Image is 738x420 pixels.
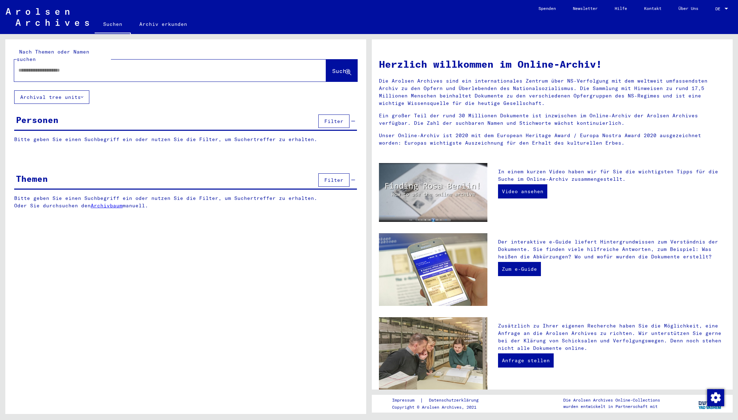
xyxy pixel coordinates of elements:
[16,172,48,185] div: Themen
[715,6,723,11] span: DE
[318,173,350,187] button: Filter
[498,353,554,368] a: Anfrage stellen
[324,118,343,124] span: Filter
[379,132,726,147] p: Unser Online-Archiv ist 2020 mit dem European Heritage Award / Europa Nostra Award 2020 ausgezeic...
[392,404,487,410] p: Copyright © Arolsen Archives, 2021
[498,262,541,276] a: Zum e-Guide
[563,403,660,410] p: wurden entwickelt in Partnerschaft mit
[14,90,89,104] button: Archival tree units
[379,77,726,107] p: Die Arolsen Archives sind ein internationales Zentrum über NS-Verfolgung mit dem weltweit umfasse...
[324,177,343,183] span: Filter
[131,16,196,33] a: Archiv erkunden
[498,168,726,183] p: In einem kurzen Video haben wir für Sie die wichtigsten Tipps für die Suche im Online-Archiv zusa...
[392,397,420,404] a: Impressum
[379,317,487,390] img: inquiries.jpg
[498,184,547,198] a: Video ansehen
[17,49,89,62] mat-label: Nach Themen oder Namen suchen
[91,202,123,209] a: Archivbaum
[16,113,58,126] div: Personen
[423,397,487,404] a: Datenschutzerklärung
[95,16,131,34] a: Suchen
[6,8,89,26] img: Arolsen_neg.svg
[707,389,724,406] div: Zustimmung ändern
[498,322,726,352] p: Zusätzlich zu Ihrer eigenen Recherche haben Sie die Möglichkeit, eine Anfrage an die Arolsen Arch...
[379,112,726,127] p: Ein großer Teil der rund 30 Millionen Dokumente ist inzwischen im Online-Archiv der Arolsen Archi...
[498,238,726,261] p: Der interaktive e-Guide liefert Hintergrundwissen zum Verständnis der Dokumente. Sie finden viele...
[563,397,660,403] p: Die Arolsen Archives Online-Collections
[707,389,724,406] img: Zustimmung ändern
[14,195,357,209] p: Bitte geben Sie einen Suchbegriff ein oder nutzen Sie die Filter, um Suchertreffer zu erhalten. O...
[379,163,487,222] img: video.jpg
[326,60,357,82] button: Suche
[379,57,726,72] h1: Herzlich willkommen im Online-Archiv!
[332,67,350,74] span: Suche
[14,136,357,143] p: Bitte geben Sie einen Suchbegriff ein oder nutzen Sie die Filter, um Suchertreffer zu erhalten.
[697,394,723,412] img: yv_logo.png
[379,233,487,306] img: eguide.jpg
[318,114,350,128] button: Filter
[392,397,487,404] div: |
